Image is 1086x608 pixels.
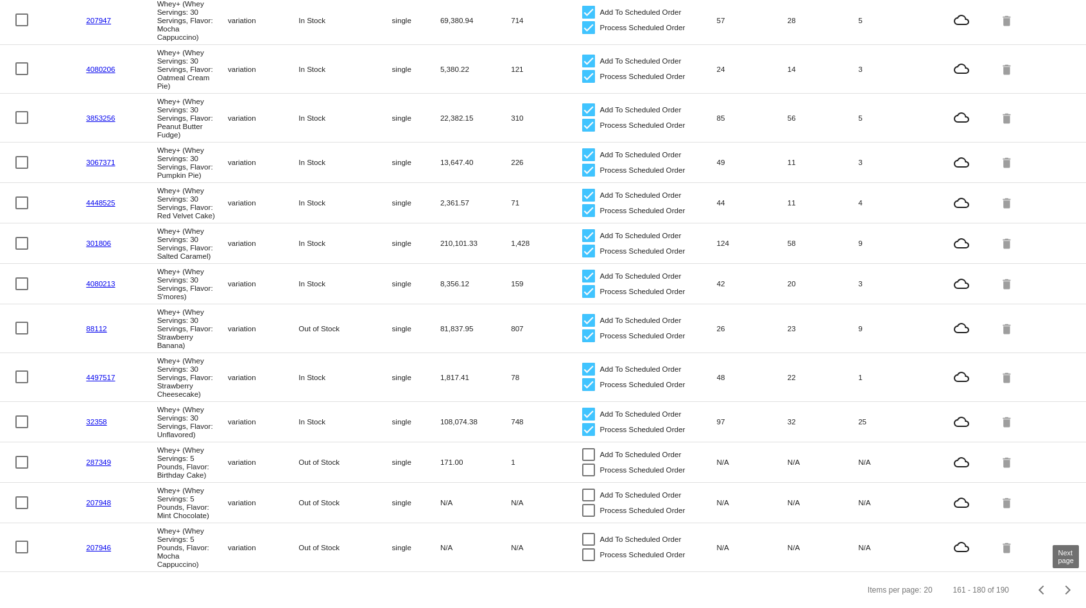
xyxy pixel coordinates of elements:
mat-cell: N/A [788,455,858,469]
mat-cell: single [370,495,440,510]
span: Process Scheduled Order [600,462,685,478]
mat-icon: delete [1000,318,1015,338]
mat-cell: Whey+ (Whey Servings: 5 Pounds, Flavor: Birthday Cake) [157,442,228,482]
span: Add To Scheduled Order [600,447,682,462]
span: Add To Scheduled Order [600,532,682,547]
mat-cell: 49 [717,155,788,169]
mat-cell: single [370,276,440,291]
mat-cell: 171.00 [440,455,511,469]
mat-icon: delete [1000,492,1015,512]
mat-cell: 159 [511,276,582,291]
mat-icon: cloud_queue [929,539,993,555]
span: Process Scheduled Order [600,377,685,392]
mat-cell: single [370,236,440,250]
mat-cell: N/A [717,455,788,469]
mat-cell: variation [228,155,298,169]
mat-cell: variation [228,13,298,28]
mat-cell: 226 [511,155,582,169]
mat-icon: delete [1000,412,1015,431]
mat-cell: 42 [717,276,788,291]
mat-cell: 23 [788,321,858,336]
mat-icon: cloud_queue [929,414,993,430]
span: Add To Scheduled Order [600,102,682,117]
mat-cell: 78 [511,370,582,385]
mat-cell: 807 [511,321,582,336]
mat-cell: single [370,414,440,429]
mat-cell: single [370,321,440,336]
mat-cell: single [370,155,440,169]
mat-cell: 57 [717,13,788,28]
mat-icon: delete [1000,452,1015,472]
mat-icon: delete [1000,233,1015,253]
mat-cell: 56 [788,110,858,125]
span: Add To Scheduled Order [600,187,682,203]
mat-icon: delete [1000,367,1015,387]
a: 4080213 [86,279,115,288]
a: 207946 [86,543,111,552]
mat-cell: 44 [717,195,788,210]
mat-cell: single [370,455,440,469]
span: Process Scheduled Order [600,162,685,178]
mat-cell: variation [228,414,298,429]
mat-cell: In Stock [298,13,369,28]
a: 4080206 [86,65,115,73]
mat-cell: 210,101.33 [440,236,511,250]
mat-cell: Whey+ (Whey Servings: 30 Servings, Flavor: Salted Caramel) [157,223,228,263]
mat-cell: single [370,110,440,125]
mat-icon: delete [1000,10,1015,30]
mat-cell: In Stock [298,195,369,210]
mat-cell: 14 [788,62,858,76]
mat-cell: 8,356.12 [440,276,511,291]
mat-cell: 11 [788,195,858,210]
mat-cell: 5,380.22 [440,62,511,76]
mat-icon: cloud_queue [929,369,993,385]
span: Add To Scheduled Order [600,4,682,20]
mat-cell: Whey+ (Whey Servings: 5 Pounds, Flavor: Mocha Cappuccino) [157,523,228,571]
span: Process Scheduled Order [600,547,685,562]
mat-cell: 25 [858,414,929,429]
mat-cell: 3 [858,155,929,169]
mat-cell: 97 [717,414,788,429]
mat-cell: Out of Stock [298,321,369,336]
a: 207948 [86,498,111,507]
span: Process Scheduled Order [600,503,685,518]
span: Process Scheduled Order [600,328,685,343]
span: Process Scheduled Order [600,117,685,133]
mat-cell: N/A [858,540,929,555]
mat-cell: 310 [511,110,582,125]
mat-icon: cloud_queue [929,276,993,291]
mat-cell: Whey+ (Whey Servings: 30 Servings, Flavor: Peanut Butter Fudge) [157,94,228,142]
mat-icon: delete [1000,537,1015,557]
a: 4448525 [86,198,115,207]
mat-cell: In Stock [298,110,369,125]
mat-cell: 124 [717,236,788,250]
div: 161 - 180 of 190 [953,586,1009,595]
mat-cell: 11 [788,155,858,169]
mat-cell: 22,382.15 [440,110,511,125]
mat-cell: 69,380.94 [440,13,511,28]
div: 20 [924,586,932,595]
mat-icon: cloud_queue [929,195,993,211]
a: 3853256 [86,114,115,122]
mat-cell: variation [228,370,298,385]
a: 88112 [86,324,107,333]
mat-cell: variation [228,276,298,291]
mat-icon: cloud_queue [929,236,993,251]
a: 3067371 [86,158,115,166]
button: Next page [1055,577,1081,603]
mat-icon: cloud_queue [929,12,993,28]
mat-cell: 71 [511,195,582,210]
mat-icon: cloud_queue [929,110,993,125]
mat-cell: N/A [788,495,858,510]
mat-cell: 1 [511,455,582,469]
mat-cell: 1,428 [511,236,582,250]
mat-cell: 3 [858,276,929,291]
mat-cell: Whey+ (Whey Servings: 30 Servings, Flavor: Pumpkin Pie) [157,143,228,182]
mat-cell: 24 [717,62,788,76]
a: 287349 [86,458,111,466]
span: Add To Scheduled Order [600,361,682,377]
mat-cell: 20 [788,276,858,291]
mat-icon: delete [1000,274,1015,293]
mat-cell: Whey+ (Whey Servings: 30 Servings, Flavor: Strawberry Banana) [157,304,228,352]
mat-cell: single [370,540,440,555]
